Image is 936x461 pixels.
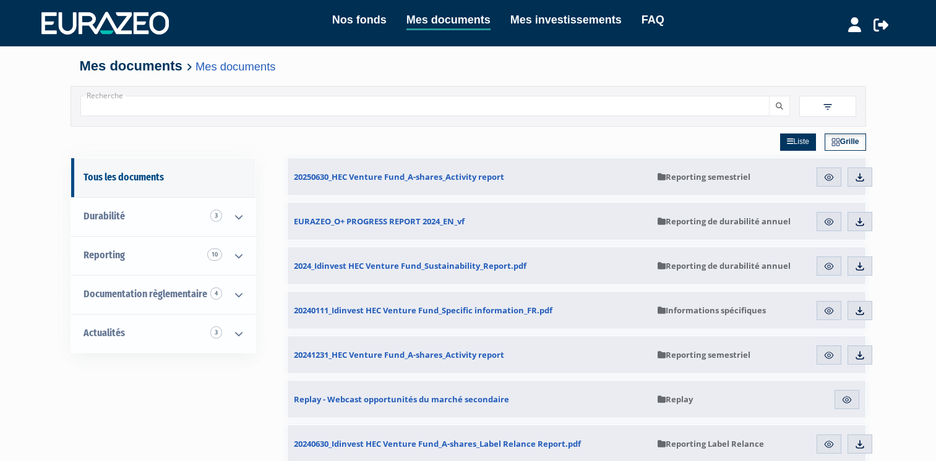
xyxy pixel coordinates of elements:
[294,260,526,271] span: 2024_Idinvest HEC Venture Fund_Sustainability_Report.pdf
[658,305,766,316] span: Informations spécifiques
[84,210,125,222] span: Durabilité
[823,216,835,227] img: eye.svg
[854,439,865,450] img: download.svg
[841,394,852,405] img: eye.svg
[406,11,491,30] a: Mes documents
[854,172,865,183] img: download.svg
[288,292,651,329] a: 20240111_Idinvest HEC Venture Fund_Specific information_FR.pdf
[854,261,865,272] img: download.svg
[823,350,835,361] img: eye.svg
[854,305,865,316] img: download.svg
[84,249,125,261] span: Reporting
[854,216,865,227] img: download.svg
[854,350,865,361] img: download.svg
[288,158,651,195] a: 20250630_HEC Venture Fund_A-shares_Activity report
[71,236,255,275] a: Reporting 10
[80,96,770,116] input: Recherche
[294,438,581,449] span: 20240630_Idinvest HEC Venture Fund_A-shares_Label Relance Report.pdf
[510,11,622,28] a: Mes investissements
[84,288,207,300] span: Documentation règlementaire
[780,133,816,151] a: Liste
[823,261,835,272] img: eye.svg
[294,171,504,182] span: 20250630_HEC Venture Fund_A-shares_Activity report
[210,209,222,222] span: 3
[658,216,791,227] span: Reporting de durabilité annuel
[195,60,275,73] a: Mes documents
[658,171,750,182] span: Reporting semestriel
[658,260,791,271] span: Reporting de durabilité annuel
[658,438,764,449] span: Reporting Label Relance
[332,11,387,28] a: Nos fonds
[288,336,651,373] a: 20241231_HEC Venture Fund_A-shares_Activity report
[288,247,651,284] a: 2024_Idinvest HEC Venture Fund_Sustainability_Report.pdf
[823,305,835,316] img: eye.svg
[658,349,750,360] span: Reporting semestriel
[80,59,857,74] h4: Mes documents
[207,248,222,261] span: 10
[294,394,509,405] span: Replay - Webcast opportunités du marché secondaire
[71,158,255,197] a: Tous les documents
[210,287,222,300] span: 4
[658,394,693,405] span: Replay
[71,275,255,314] a: Documentation règlementaire 4
[71,314,255,353] a: Actualités 3
[84,327,125,339] span: Actualités
[294,305,552,316] span: 20240111_Idinvest HEC Venture Fund_Specific information_FR.pdf
[831,138,840,146] img: grid.svg
[288,203,651,240] a: EURAZEO_O+ PROGRESS REPORT 2024_EN_vf
[823,439,835,450] img: eye.svg
[823,172,835,183] img: eye.svg
[288,381,651,418] a: Replay - Webcast opportunités du marché secondaire
[294,216,465,227] span: EURAZEO_O+ PROGRESS REPORT 2024_EN_vf
[210,326,222,339] span: 3
[642,11,664,28] a: FAQ
[294,349,504,360] span: 20241231_HEC Venture Fund_A-shares_Activity report
[71,197,255,236] a: Durabilité 3
[825,133,866,151] a: Grille
[41,12,169,34] img: 1732889491-logotype_eurazeo_blanc_rvb.png
[822,101,833,112] img: filter.svg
